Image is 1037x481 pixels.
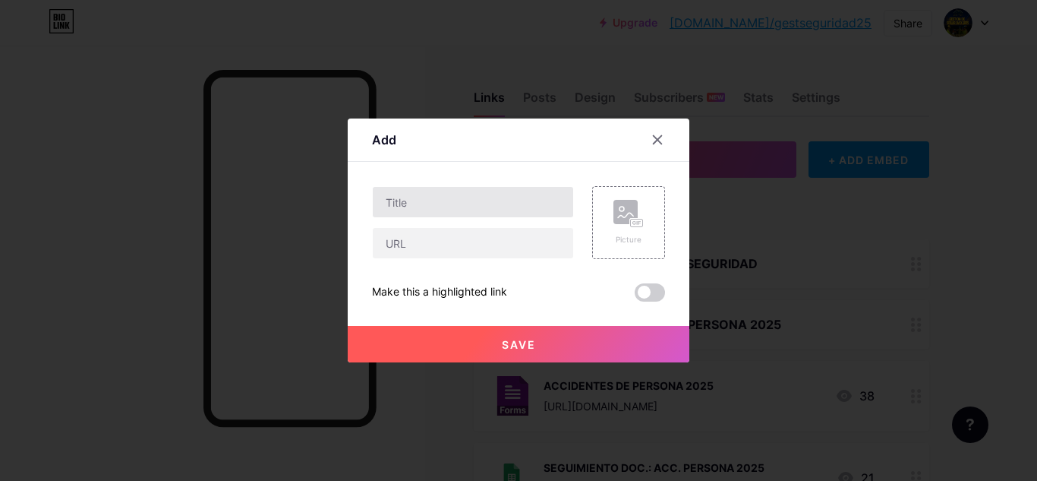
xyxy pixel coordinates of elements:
[372,131,396,149] div: Add
[373,187,573,217] input: Title
[502,338,536,351] span: Save
[373,228,573,258] input: URL
[613,234,644,245] div: Picture
[372,283,507,302] div: Make this a highlighted link
[348,326,689,362] button: Save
